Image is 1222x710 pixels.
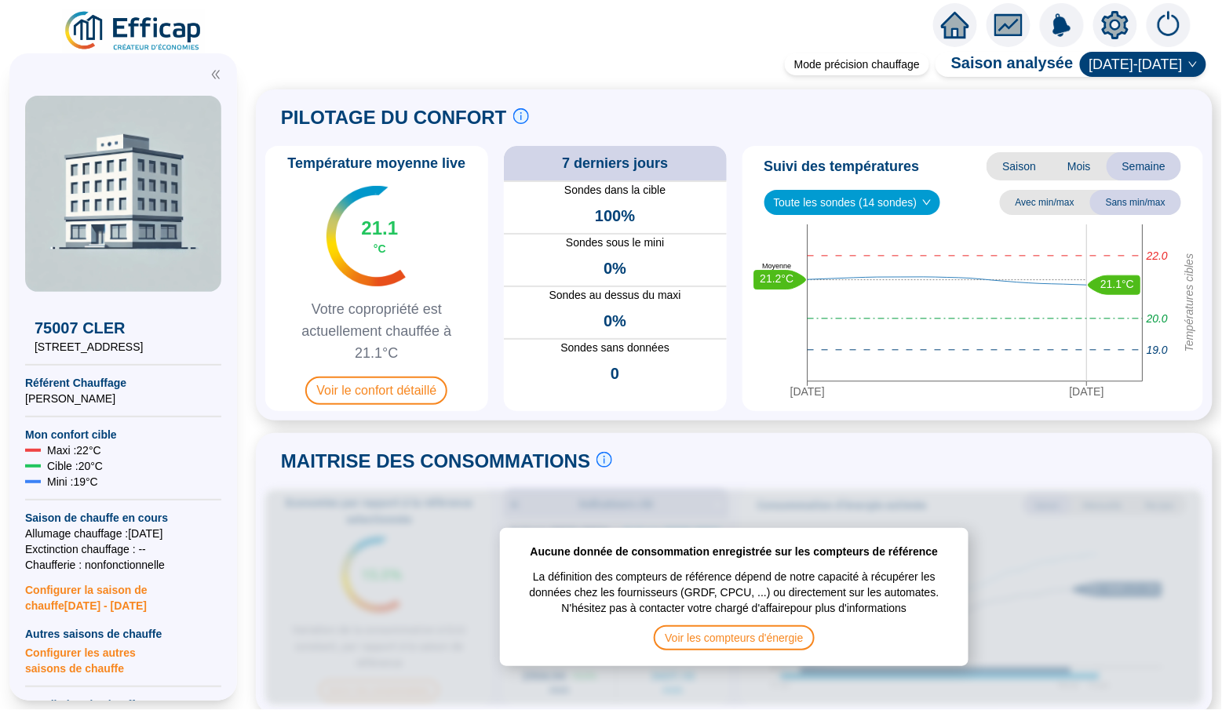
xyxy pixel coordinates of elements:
[281,449,590,474] span: MAITRISE DES CONSOMMATIONS
[210,69,221,80] span: double-left
[1090,190,1181,215] span: Sans min/max
[562,152,668,174] span: 7 derniers jours
[785,53,929,75] div: Mode précision chauffage
[760,272,793,285] text: 21.2°C
[362,216,399,241] span: 21.1
[35,317,212,339] span: 75007 CLER
[531,544,939,559] span: Aucune donnée de consommation enregistrée sur les compteurs de référence
[922,198,932,207] span: down
[774,191,932,214] span: Toute les sondes (14 sondes)
[941,11,969,39] span: home
[1147,3,1191,47] img: alerts
[25,626,221,642] span: Autres saisons de chauffe
[1183,253,1195,352] tspan: Températures cibles
[1052,152,1107,180] span: Mois
[47,474,98,490] span: Mini : 19 °C
[1146,249,1168,262] tspan: 22.0
[25,526,221,541] span: Allumage chauffage : [DATE]
[604,310,626,332] span: 0%
[25,391,221,406] span: [PERSON_NAME]
[47,458,103,474] span: Cible : 20 °C
[994,11,1023,39] span: fund
[25,541,221,557] span: Exctinction chauffage : --
[1100,278,1134,290] text: 21.1°C
[1147,344,1168,356] tspan: 19.0
[513,108,529,124] span: info-circle
[63,9,205,53] img: efficap energie logo
[25,510,221,526] span: Saison de chauffe en cours
[1040,3,1084,47] img: alerts
[1146,312,1168,325] tspan: 20.0
[1000,190,1090,215] span: Avec min/max
[25,642,221,676] span: Configurer les autres saisons de chauffe
[764,155,920,177] span: Suivi des températures
[504,287,727,304] span: Sondes au dessus du maxi
[1188,60,1198,69] span: down
[326,186,406,286] img: indicateur températures
[611,362,619,384] span: 0
[504,235,727,251] span: Sondes sous le mini
[1069,384,1103,397] tspan: [DATE]
[47,442,101,458] span: Maxi : 22 °C
[25,427,221,442] span: Mon confort cible
[562,600,907,625] span: N'hésitez pas à contacter votre chargé d'affaire pour plus d'informations
[987,152,1052,180] span: Saison
[35,339,212,355] span: [STREET_ADDRESS]
[596,452,612,468] span: info-circle
[1089,53,1197,76] span: 2025-2026
[25,557,221,573] span: Chaufferie : non fonctionnelle
[25,375,221,391] span: Référent Chauffage
[516,559,954,600] span: La définition des compteurs de référence dépend de notre capacité à récupérer les données chez le...
[654,625,814,650] span: Voir les compteurs d'énergie
[272,298,482,364] span: Votre copropriété est actuellement chauffée à 21.1°C
[762,261,791,269] text: Moyenne
[604,257,626,279] span: 0%
[374,241,386,257] span: °C
[504,340,727,356] span: Sondes sans données
[504,182,727,198] span: Sondes dans la cible
[790,384,824,397] tspan: [DATE]
[25,573,221,614] span: Configurer la saison de chauffe [DATE] - [DATE]
[1107,152,1181,180] span: Semaine
[936,52,1074,77] span: Saison analysée
[281,105,507,130] span: PILOTAGE DU CONFORT
[595,205,635,227] span: 100%
[305,377,447,405] span: Voir le confort détaillé
[279,152,476,174] span: Température moyenne live
[1101,11,1129,39] span: setting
